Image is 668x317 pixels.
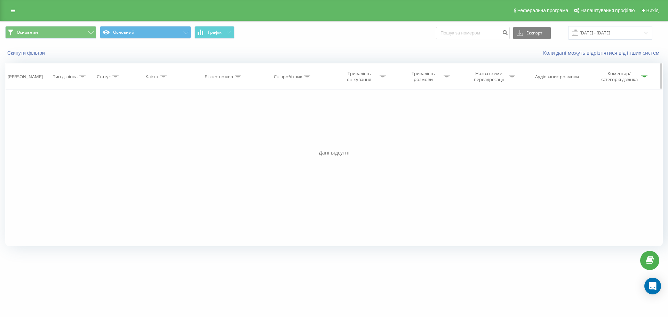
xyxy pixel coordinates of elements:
div: Дані відсутні [5,149,663,156]
div: Коментар/категорія дзвінка [599,71,639,82]
button: Експорт [513,27,551,39]
div: [PERSON_NAME] [8,74,43,80]
button: Основний [100,26,191,39]
div: Тип дзвінка [53,74,78,80]
span: Реферальна програма [517,8,568,13]
div: Тривалість очікування [341,71,378,82]
a: Коли дані можуть відрізнятися вiд інших систем [543,49,663,56]
div: Open Intercom Messenger [644,278,661,294]
span: Графік [208,30,222,35]
div: Статус [97,74,111,80]
div: Бізнес номер [205,74,233,80]
div: Назва схеми переадресації [470,71,507,82]
button: Графік [194,26,234,39]
span: Основний [17,30,38,35]
span: Вихід [646,8,659,13]
div: Тривалість розмови [405,71,442,82]
div: Аудіозапис розмови [535,74,579,80]
button: Основний [5,26,96,39]
button: Скинути фільтри [5,50,48,56]
div: Клієнт [145,74,159,80]
input: Пошук за номером [436,27,510,39]
div: Співробітник [274,74,302,80]
span: Налаштування профілю [580,8,635,13]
